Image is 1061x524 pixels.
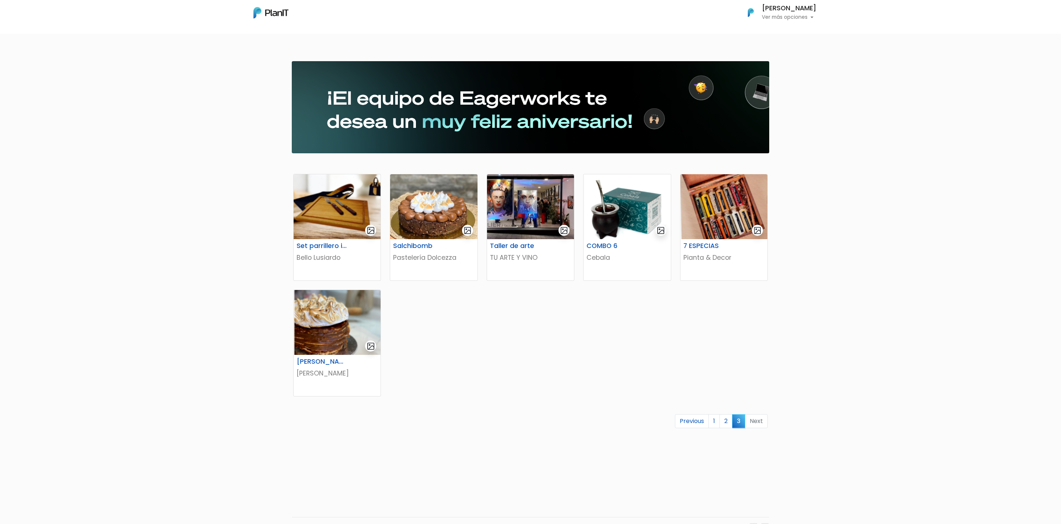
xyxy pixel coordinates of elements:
[367,342,375,350] img: gallery-light
[560,226,568,235] img: gallery-light
[656,226,665,235] img: gallery-light
[487,174,574,281] a: gallery-light Taller de arte TU ARTE Y VINO
[719,414,732,428] a: 2
[679,242,739,250] h6: 7 ESPECIAS
[708,414,720,428] a: 1
[389,242,449,250] h6: Salchibomb
[680,174,767,239] img: thumb_Captura_de_pantalla_2025-08-20_102032.png
[292,242,352,250] h6: Set parrillero individual
[297,368,378,378] p: [PERSON_NAME]
[680,174,768,281] a: gallery-light 7 ESPECIAS Pianta & Decor
[762,15,816,20] p: Ver más opciones
[463,226,472,235] img: gallery-light
[390,174,477,281] a: gallery-light Salchibomb Pastelería Dolcezza
[393,253,474,262] p: Pastelería Dolcezza
[762,5,816,12] h6: [PERSON_NAME]
[294,290,381,355] img: thumb_Captura_de_pantalla_2025-08-20_095023.png
[292,358,352,366] h6: [PERSON_NAME]
[583,174,671,281] a: gallery-light COMBO 6 Cebala
[675,414,709,428] a: Previous
[753,226,762,235] img: gallery-light
[738,3,816,22] button: PlanIt Logo [PERSON_NAME] Ver más opciones
[293,290,381,397] a: gallery-light [PERSON_NAME] [PERSON_NAME]
[743,4,759,21] img: PlanIt Logo
[297,253,378,262] p: Bello Lusiardo
[584,174,670,239] img: thumb_Captura_de_pantalla_2025-03-07_121547.png
[294,174,381,239] img: thumb_Captura_de_pantalla_2025-08-20_100739.png
[390,174,477,239] img: thumb_salchibomb.jpg
[683,253,764,262] p: Pianta & Decor
[490,253,571,262] p: TU ARTE Y VINO
[586,253,668,262] p: Cebala
[582,242,642,250] h6: COMBO 6
[732,414,745,428] span: 3
[487,174,574,239] img: thumb_a1d3f499-0136-4cc1-8f9f-70e15ad59ff3.JPG
[367,226,375,235] img: gallery-light
[486,242,546,250] h6: Taller de arte
[293,174,381,281] a: gallery-light Set parrillero individual Bello Lusiardo
[253,7,288,18] img: PlanIt Logo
